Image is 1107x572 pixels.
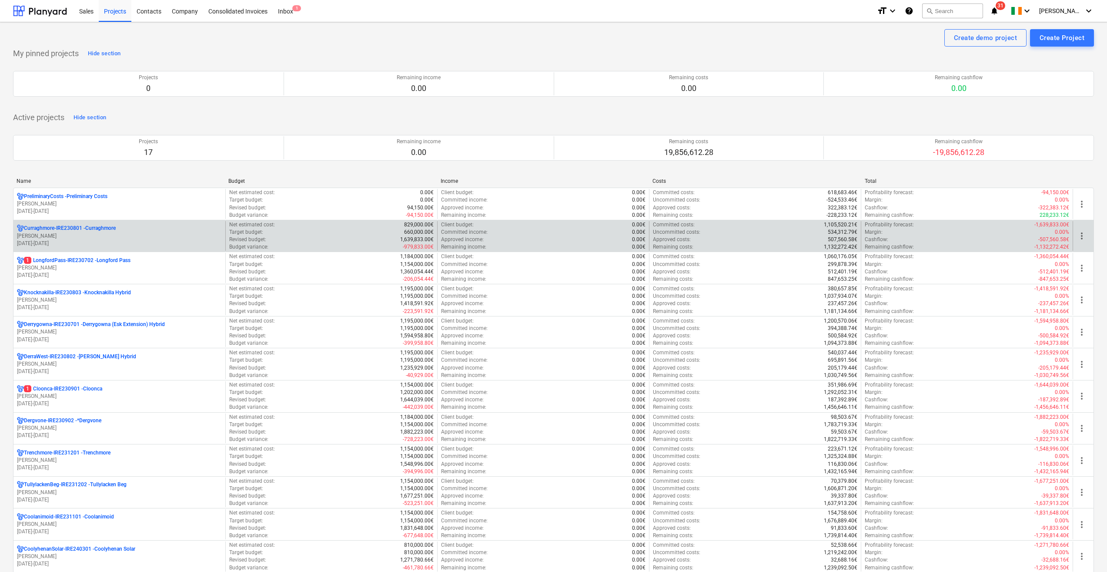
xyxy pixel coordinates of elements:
[17,257,222,279] div: 1LongfordPass-IRE230702 -Longford Pass[PERSON_NAME][DATE]-[DATE]
[17,257,24,264] div: Project has multi currencies enabled
[865,293,883,300] p: Margin :
[996,1,1005,10] span: 31
[865,285,914,293] p: Profitability forecast :
[1038,204,1069,212] p: -322,383.12€
[17,353,24,360] div: Project has multi currencies enabled
[1084,6,1094,16] i: keyboard_arrow_down
[400,332,434,340] p: 1,594,958.80€
[17,513,24,521] div: Project has multi currencies enabled
[1034,308,1069,315] p: -1,181,134.66€
[139,83,158,94] p: 0
[441,261,488,268] p: Committed income :
[420,189,434,196] p: 0.00€
[229,268,266,276] p: Revised budget :
[1034,253,1069,260] p: -1,360,054.44€
[24,321,165,328] p: Derrygowna-IRE230701 - Derrygowna (Esk Extension) Hybrid
[632,332,645,340] p: 0.00€
[229,325,263,332] p: Target budget :
[865,276,914,283] p: Remaining cashflow :
[1041,189,1069,196] p: -94,150.00€
[17,553,222,560] p: [PERSON_NAME]
[17,385,222,407] div: 1Cloonca-IRE230901 -Cloonca[PERSON_NAME][DATE]-[DATE]
[632,261,645,268] p: 0.00€
[664,147,713,158] p: 19,856,612.28
[17,225,222,247] div: Curraghmore-IRE230801 -Curraghmore[PERSON_NAME][DATE]-[DATE]
[653,308,693,315] p: Remaining costs :
[229,308,268,315] p: Budget variance :
[17,200,222,208] p: [PERSON_NAME]
[88,49,120,59] div: Hide section
[403,340,434,347] p: -399,958.80€
[229,253,275,260] p: Net estimated cost :
[71,111,108,124] button: Hide section
[17,328,222,336] p: [PERSON_NAME]
[17,272,222,279] p: [DATE] - [DATE]
[406,212,434,219] p: -94,150.00€
[632,204,645,212] p: 0.00€
[1055,229,1069,236] p: 0.00%
[17,360,222,368] p: [PERSON_NAME]
[400,253,434,260] p: 1,184,000.00€
[74,113,106,123] div: Hide section
[865,261,883,268] p: Margin :
[17,417,222,439] div: Dergvone-IRE230902 -*Dergvone[PERSON_NAME][DATE]-[DATE]
[1077,487,1087,498] span: more_vert
[824,340,857,347] p: 1,094,373.88€
[17,464,222,471] p: [DATE] - [DATE]
[403,243,434,251] p: -979,833.00€
[139,74,158,81] p: Projects
[1077,231,1087,241] span: more_vert
[24,257,31,264] span: 1
[13,48,79,59] p: My pinned projects
[400,293,434,300] p: 1,195,000.00€
[1039,7,1083,14] span: [PERSON_NAME]
[1034,285,1069,293] p: -1,418,591.92€
[17,545,24,553] div: Project has multi currencies enabled
[24,289,131,296] p: Knocknakilla-IRE230803 - Knocknakilla Hybrid
[441,317,474,325] p: Client budget :
[669,83,708,94] p: 0.00
[17,193,222,215] div: PreliminaryCosts -Preliminary Costs[PERSON_NAME][DATE]-[DATE]
[17,264,222,272] p: [PERSON_NAME]
[865,308,914,315] p: Remaining cashflow :
[826,196,857,204] p: -524,533.46€
[653,268,691,276] p: Approved costs :
[653,340,693,347] p: Remaining costs :
[632,340,645,347] p: 0.00€
[954,32,1017,44] div: Create demo project
[292,5,301,11] span: 1
[877,6,887,16] i: format_size
[229,300,266,307] p: Revised budget :
[828,261,857,268] p: 299,878.39€
[632,276,645,283] p: 0.00€
[24,353,136,360] p: DerraWest-IRE230802 - [PERSON_NAME] Hybrid
[229,229,263,236] p: Target budget :
[24,545,135,553] p: CoolyhenanSolar-IRE240301 - Coolyhenan Solar
[397,138,441,145] p: Remaining income
[1055,261,1069,268] p: 0.00%
[1077,199,1087,209] span: more_vert
[632,308,645,315] p: 0.00€
[865,221,914,229] p: Profitability forecast :
[229,276,268,283] p: Budget variance :
[1077,359,1087,370] span: more_vert
[229,236,266,243] p: Revised budget :
[403,308,434,315] p: -223,591.92€
[441,212,486,219] p: Remaining income :
[865,357,883,364] p: Margin :
[990,6,999,16] i: notifications
[632,229,645,236] p: 0.00€
[828,357,857,364] p: 695,891.56€
[24,449,110,457] p: Trenchmore-IRE231201 - Trenchmore
[653,285,695,293] p: Committed costs :
[1034,221,1069,229] p: -1,639,833.00€
[653,189,695,196] p: Committed costs :
[17,353,222,375] div: DerraWest-IRE230802 -[PERSON_NAME] Hybrid[PERSON_NAME][DATE]-[DATE]
[400,300,434,307] p: 1,418,591.92€
[441,340,486,347] p: Remaining income :
[17,368,222,375] p: [DATE] - [DATE]
[17,304,222,311] p: [DATE] - [DATE]
[1040,212,1069,219] p: 228,233.12€
[1034,243,1069,251] p: -1,132,272.42€
[441,285,474,293] p: Client budget :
